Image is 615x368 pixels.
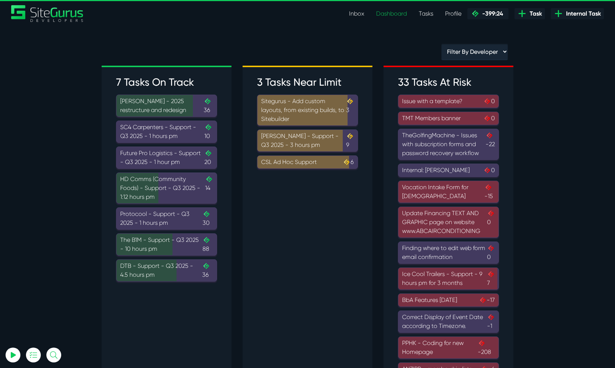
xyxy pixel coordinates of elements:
img: Sitegurus Logo [11,5,84,22]
h3: 3 Tasks Near Limit [257,76,358,89]
a: Future Pro Logistics - Support - Q3 2025 - 1 hour pm20 [116,147,217,169]
div: Correct Display of Event Date according to Timezone. [402,313,495,331]
span: -15 [484,183,495,201]
span: 0 [487,244,495,262]
div: CSL Ad Hoc Support [261,158,354,167]
span: 9 [346,132,354,149]
div: HD Comms (Community Foods) - Support - Q3 2025 - 1:12 hours pm [120,175,213,201]
a: TheGolfingMachine - Issues with subscription forms and password recovery workflow-22 [398,129,499,160]
span: -1 [487,313,495,331]
a: [PERSON_NAME] - Support - Q3 2025 - 3 hours pm9 [257,129,358,152]
div: TheGolfingMachine - Issues with subscription forms and password recovery workflow [402,131,495,158]
span: 3 [346,97,354,124]
span: 88 [203,236,213,253]
span: 36 [202,262,213,279]
a: Internal Task [551,8,604,19]
span: 0 [483,97,495,106]
h3: 33 Tasks At Risk [398,76,499,89]
a: Correct Display of Event Date according to Timezone.-1 [398,310,499,333]
div: Ice Cool Trailers - Support - 9 hours pm for 3 months [402,270,495,287]
span: 20 [204,149,213,167]
div: SC4 Carpenters - Support - Q3 2025 - 1 hours pm [120,123,213,141]
a: Protocool - Support - Q3 2025 - 1 hours pm30 [116,207,217,230]
a: Update Financing TEXT AND GRAPHIC page on website www.ABCAIRCONDITIONING0 [398,207,499,238]
a: Vocation Intake Form for [DEMOGRAPHIC_DATA]-15 [398,181,499,203]
a: HD Comms (Community Foods) - Support - Q3 2025 - 1:12 hours pm14 [116,172,217,204]
a: The B1M - Support - Q3 2025 - 10 hours pm88 [116,233,217,256]
a: -399:24 [467,8,509,19]
a: DTB - Support - Q3 2025 - 4.5 hours pm36 [116,259,217,282]
a: Internal: [PERSON_NAME]0 [398,164,499,177]
a: Inbox [343,6,370,21]
a: PPHK - Coding for new Homepage-208 [398,336,499,359]
div: Protocool - Support - Q3 2025 - 1 hours pm [120,210,213,227]
a: TMT Members banner0 [398,112,499,125]
a: Sitegurus - Add custom layouts, from existing builds, to Sitebuilder3 [257,95,358,126]
span: 36 [204,97,213,115]
a: Ice Cool Trailers - Support - 9 hours pm for 3 months7 [398,267,499,290]
div: [PERSON_NAME] - Support - Q3 2025 - 3 hours pm [261,132,354,149]
div: [PERSON_NAME] - 2025 restructure and redesign [120,97,213,115]
div: Finding where to edit web form email confirmation [402,244,495,262]
span: Internal Task [563,9,601,18]
a: Profile [439,6,467,21]
a: Tasks [413,6,439,21]
h3: 7 Tasks On Track [116,76,217,89]
div: Vocation Intake Form for [DEMOGRAPHIC_DATA] [402,183,495,201]
a: CSL Ad Hoc Support6 [257,155,358,169]
a: BbA Features [DATE]-17 [398,293,499,307]
div: DTB - Support - Q3 2025 - 4.5 hours pm [120,262,213,279]
span: Task [527,9,542,18]
div: Issue with a template? [402,97,495,106]
div: Sitegurus - Add custom layouts, from existing builds, to Sitebuilder [261,97,354,124]
span: 6 [343,158,354,167]
span: 7 [487,270,495,287]
span: -22 [486,131,495,158]
div: Update Financing TEXT AND GRAPHIC page on website www.ABCAIRCONDITIONING [402,209,495,236]
a: Issue with a template?0 [398,95,499,108]
span: 14 [205,175,213,201]
span: -208 [478,339,495,356]
a: SiteGurus [11,5,84,22]
a: [PERSON_NAME] - 2025 restructure and redesign36 [116,95,217,117]
a: Dashboard [370,6,413,21]
div: The B1M - Support - Q3 2025 - 10 hours pm [120,236,213,253]
a: SC4 Carpenters - Support - Q3 2025 - 1 hours pm10 [116,121,217,143]
span: -17 [479,296,495,305]
div: PPHK - Coding for new Homepage [402,339,495,356]
span: 0 [487,209,495,236]
span: 0 [483,114,495,123]
div: Future Pro Logistics - Support - Q3 2025 - 1 hour pm [120,149,213,167]
div: BbA Features [DATE] [402,296,495,305]
span: 10 [204,123,213,141]
div: TMT Members banner [402,114,495,123]
span: 30 [203,210,213,227]
div: Internal: [PERSON_NAME] [402,166,495,175]
span: -399:24 [479,10,503,17]
a: Finding where to edit web form email confirmation0 [398,241,499,264]
a: Task [514,8,545,19]
span: 0 [483,166,495,175]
